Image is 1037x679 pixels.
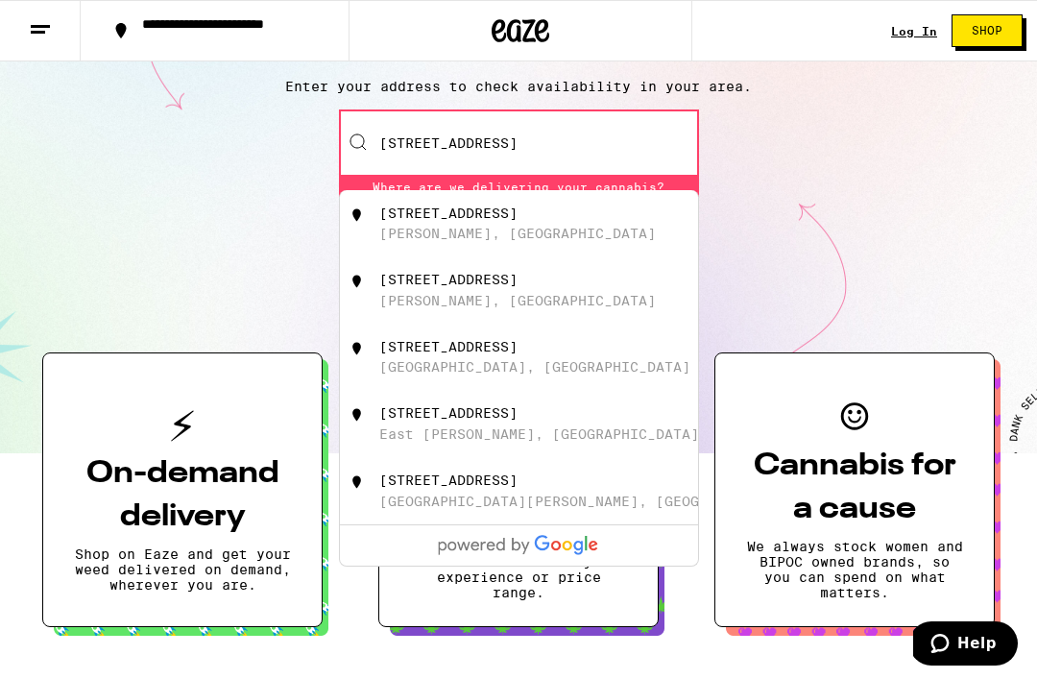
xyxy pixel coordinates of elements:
[348,473,367,492] img: 10951 Northeast 110th Avenue
[74,546,291,593] p: Shop on Eaze and get your weed delivered on demand, wherever you are.
[937,14,1037,47] a: Shop
[339,109,699,177] input: Enter your delivery address
[379,293,656,308] div: [PERSON_NAME], [GEOGRAPHIC_DATA]
[379,426,699,442] div: East [PERSON_NAME], [GEOGRAPHIC_DATA]
[913,621,1018,669] iframe: Opens a widget where you can find more information
[379,494,803,509] div: [GEOGRAPHIC_DATA][PERSON_NAME], [GEOGRAPHIC_DATA]
[339,177,699,197] div: Where are we delivering your cannabis?
[379,272,518,287] div: [STREET_ADDRESS]
[348,339,367,358] img: 10951 NE 110th Ave
[74,452,291,539] h3: On-demand delivery
[379,339,518,354] div: [STREET_ADDRESS]
[410,539,627,600] p: We calculated the best selection for any experience or price range.
[348,272,367,291] img: 10951 NE 110 Ave
[746,539,963,600] p: We always stock women and BIPOC owned brands, so you can spend on what matters.
[379,359,690,375] div: [GEOGRAPHIC_DATA], [GEOGRAPHIC_DATA]
[42,352,323,627] button: On-demand deliveryShop on Eaze and get your weed delivered on demand, wherever you are.
[379,473,518,488] div: [STREET_ADDRESS]
[714,352,995,627] button: Cannabis for a causeWe always stock women and BIPOC owned brands, so you can spend on what matters.
[348,206,367,225] img: 10951 Northeast 110th Avenue
[348,405,367,424] img: 10951 Northeast 110th Avenue
[891,25,937,37] a: Log In
[972,25,1002,36] span: Shop
[379,405,518,421] div: [STREET_ADDRESS]
[746,445,963,531] h3: Cannabis for a cause
[379,226,656,241] div: [PERSON_NAME], [GEOGRAPHIC_DATA]
[379,206,518,221] div: [STREET_ADDRESS]
[952,14,1023,47] button: Shop
[19,79,1018,94] p: Enter your address to check availability in your area.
